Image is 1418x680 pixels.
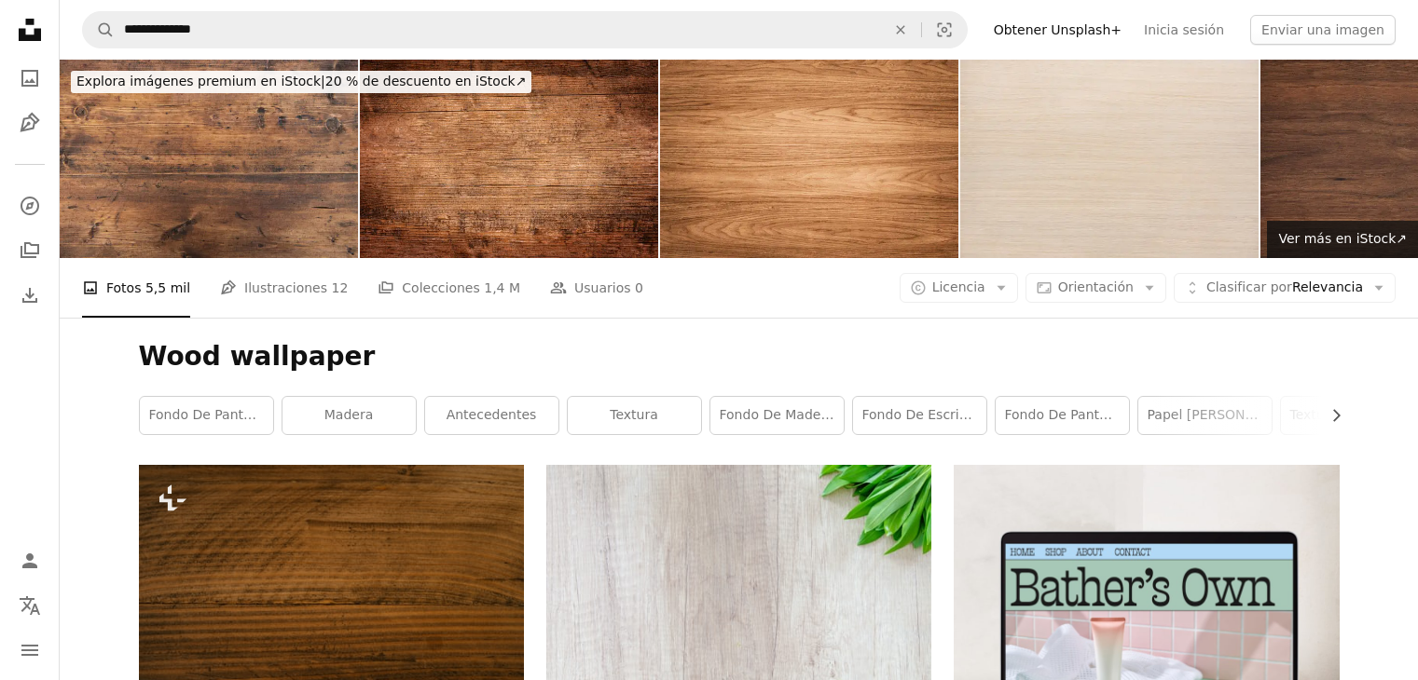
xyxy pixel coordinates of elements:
a: Explora imágenes premium en iStock|20 % de descuento en iStock↗ [60,60,543,104]
img: Wood texture background. Top view of vintage wooden table with cracks. Surface of old knotted woo... [60,60,358,258]
button: Clasificar porRelevancia [1174,273,1396,303]
span: Clasificar por [1206,279,1292,294]
a: textura [PERSON_NAME] [1281,397,1414,434]
a: Ilustraciones 12 [220,258,348,318]
a: Explorar [11,187,48,224]
a: Papel [PERSON_NAME] del bosque [1138,397,1272,434]
a: Ilustraciones [11,104,48,142]
a: Iniciar sesión / Registrarse [11,542,48,579]
img: Textura de madera de luz natural [960,60,1259,258]
img: Fondo de textura de madera [660,60,958,258]
span: Orientación [1058,279,1134,294]
a: Fotos [11,60,48,97]
button: Menú [11,632,48,669]
button: desplazar lista a la derecha [1319,397,1340,434]
a: Obtener Unsplash+ [983,15,1133,45]
a: textura [568,397,701,434]
button: Búsqueda visual [922,12,967,48]
a: antecedentes [425,397,558,434]
span: Licencia [932,279,985,294]
h1: Wood wallpaper [139,340,1340,374]
a: Colecciones [11,232,48,269]
a: Colecciones 1,4 M [378,258,520,318]
a: Usuarios 0 [550,258,643,318]
button: Idioma [11,587,48,624]
button: Buscar en Unsplash [83,12,115,48]
a: Fondo de pantalla de teléfono [PERSON_NAME] [996,397,1129,434]
span: Explora imágenes premium en iStock | [76,74,325,88]
span: Ver más en iStock ↗ [1278,231,1407,246]
button: Borrar [880,12,921,48]
a: verdura de hoja verde sobre superficie de madera marrón [546,584,931,601]
img: Grunge wooden background [360,60,658,258]
a: Fondo de madera [710,397,844,434]
a: Historial de descargas [11,277,48,314]
span: 0 [635,278,643,298]
span: 12 [331,278,348,298]
span: Relevancia [1206,279,1363,297]
span: 1,4 M [484,278,520,298]
a: Inicia sesión [1133,15,1235,45]
span: 20 % de descuento en iStock ↗ [76,74,526,88]
button: Enviar una imagen [1250,15,1396,45]
a: madera [282,397,416,434]
button: Licencia [900,273,1018,303]
form: Encuentra imágenes en todo el sitio [82,11,968,48]
a: fondo de pantalla [140,397,273,434]
button: Orientación [1026,273,1166,303]
a: un primer plano de una superficie de madera con líneas [139,601,524,618]
a: Ver más en iStock↗ [1267,221,1418,258]
a: Fondo de escritorio [853,397,986,434]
